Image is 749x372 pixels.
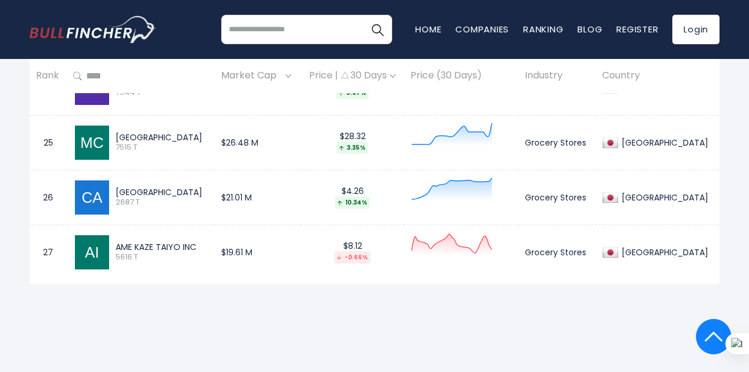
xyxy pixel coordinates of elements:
[672,15,720,44] a: Login
[518,170,596,225] td: Grocery Stores
[215,225,301,279] td: $19.61 M
[523,23,563,35] a: Ranking
[116,132,208,143] div: [GEOGRAPHIC_DATA]
[337,141,368,154] div: 3.35%
[518,225,596,279] td: Grocery Stores
[116,252,208,262] span: 5616.T
[29,16,156,43] img: bullfincher logo
[116,187,208,197] div: [GEOGRAPHIC_DATA]
[116,197,208,208] span: 2687.T
[518,115,596,170] td: Grocery Stores
[415,23,441,35] a: Home
[29,16,156,43] a: Go to homepage
[577,23,602,35] a: Blog
[619,192,708,203] div: [GEOGRAPHIC_DATA]
[307,241,398,264] div: $8.12
[404,59,518,94] th: Price (30 Days)
[215,170,301,225] td: $21.01 M
[29,59,67,94] th: Rank
[334,251,370,264] div: -0.66%
[619,137,708,148] div: [GEOGRAPHIC_DATA]
[29,115,67,170] td: 25
[116,242,208,252] div: AME KAZE TAIYO INC
[616,23,658,35] a: Register
[29,225,67,279] td: 27
[619,247,708,258] div: [GEOGRAPHIC_DATA]
[335,196,370,209] div: 10.34%
[215,115,301,170] td: $26.48 M
[116,143,208,153] span: 7515.T
[518,59,596,94] th: Industry
[307,70,398,83] div: Price | 30 Days
[221,67,282,85] span: Market Cap
[363,15,392,44] button: Search
[307,186,398,209] div: $4.26
[307,131,398,154] div: $28.32
[455,23,509,35] a: Companies
[29,170,67,225] td: 26
[596,59,720,94] th: Country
